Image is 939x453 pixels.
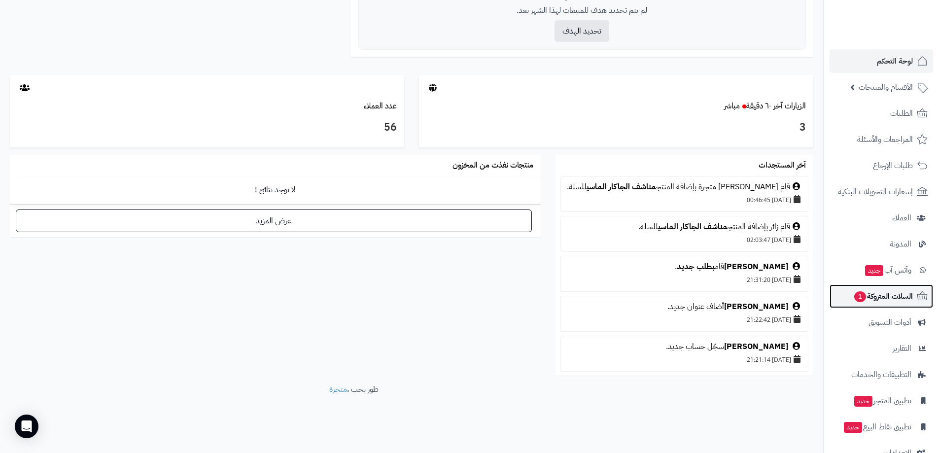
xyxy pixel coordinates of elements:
[15,415,38,438] div: Open Intercom Messenger
[724,301,788,313] a: [PERSON_NAME]
[873,159,913,173] span: طلبات الإرجاع
[865,265,883,276] span: جديد
[566,261,803,273] div: قام .
[555,20,609,42] button: تحديد الهدف
[830,363,933,386] a: التطبيقات والخدمات
[566,193,803,207] div: [DATE] 00:46:45
[830,311,933,334] a: أدوات التسويق
[724,100,806,112] a: الزيارات آخر ٦٠ دقيقةمباشر
[10,176,541,204] td: لا توجد نتائج !
[830,415,933,439] a: تطبيق نقاط البيعجديد
[890,237,911,251] span: المدونة
[566,181,803,193] div: قام [PERSON_NAME] متجرة بإضافة المنتج للسلة.
[853,394,911,408] span: تطبيق المتجر
[869,315,911,329] span: أدوات التسويق
[759,161,806,170] h3: آخر المستجدات
[830,232,933,256] a: المدونة
[587,181,656,193] a: مناشف الجاكار الماسي
[844,422,862,433] span: جديد
[566,273,803,286] div: [DATE] 21:31:20
[830,49,933,73] a: لوحة التحكم
[566,233,803,246] div: [DATE] 02:03:47
[658,221,728,233] a: مناشف الجاكار الماسي
[854,396,872,407] span: جديد
[864,263,911,277] span: وآتس آب
[830,389,933,413] a: تطبيق المتجرجديد
[830,206,933,230] a: العملاء
[851,368,911,382] span: التطبيقات والخدمات
[566,341,803,352] div: سجّل حساب جديد.
[892,211,911,225] span: العملاء
[566,221,803,233] div: قام زائر بإضافة المنتج للسلة.
[366,5,798,16] p: لم يتم تحديد هدف للمبيعات لهذا الشهر بعد.
[838,185,913,199] span: إشعارات التحويلات البنكية
[724,261,788,273] a: [PERSON_NAME]
[830,128,933,151] a: المراجعات والأسئلة
[830,258,933,282] a: وآتس آبجديد
[452,161,533,170] h3: منتجات نفذت من المخزون
[566,301,803,313] div: أضاف عنوان جديد.
[890,106,913,120] span: الطلبات
[830,337,933,360] a: التقارير
[566,313,803,326] div: [DATE] 21:22:42
[843,420,911,434] span: تطبيق نقاط البيع
[830,102,933,125] a: الطلبات
[877,54,913,68] span: لوحة التحكم
[724,341,788,352] a: [PERSON_NAME]
[853,289,913,303] span: السلات المتروكة
[724,100,740,112] small: مباشر
[566,352,803,366] div: [DATE] 21:21:14
[830,180,933,204] a: إشعارات التحويلات البنكية
[830,154,933,177] a: طلبات الإرجاع
[893,342,911,355] span: التقارير
[857,133,913,146] span: المراجعات والأسئلة
[17,119,397,136] h3: 56
[677,261,715,273] a: بطلب جديد
[329,383,347,395] a: متجرة
[830,284,933,308] a: السلات المتروكة1
[16,209,532,232] a: عرض المزيد
[859,80,913,94] span: الأقسام والمنتجات
[426,119,806,136] h3: 3
[364,100,397,112] a: عدد العملاء
[854,291,866,302] span: 1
